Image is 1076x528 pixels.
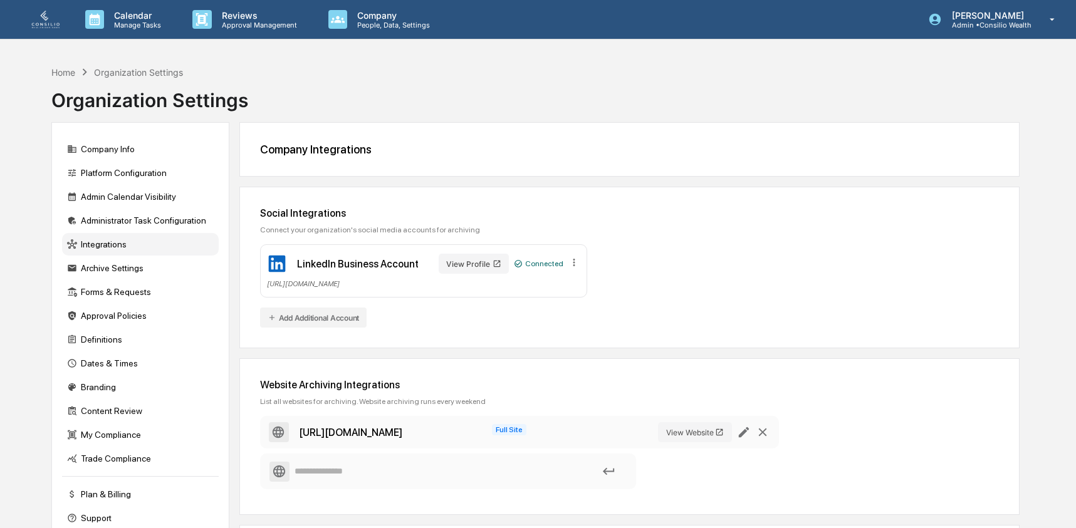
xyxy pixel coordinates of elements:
p: Calendar [104,10,167,21]
div: Connect your organization's social media accounts for archiving [260,225,999,234]
div: Approval Policies [62,304,219,327]
div: Organization Settings [51,79,248,111]
div: Plan & Billing [62,483,219,505]
div: Definitions [62,328,219,351]
img: LinkedIn Business Account Icon [267,254,287,274]
div: Trade Compliance [62,447,219,470]
div: Archive Settings [62,257,219,279]
div: Platform Configuration [62,162,219,184]
p: Approval Management [212,21,303,29]
div: Home [51,67,75,78]
div: Admin Calendar Visibility [62,185,219,208]
div: Company Integrations [260,143,999,156]
div: Integrations [62,233,219,256]
div: Administrator Task Configuration [62,209,219,232]
span: Full Site [492,424,526,435]
div: My Compliance [62,423,219,446]
button: View Website [658,422,732,442]
div: [URL][DOMAIN_NAME] [267,279,580,288]
div: Social Integrations [260,207,999,219]
p: Admin • Consilio Wealth [942,21,1032,29]
div: Organization Settings [94,67,183,78]
p: Manage Tasks [104,21,167,29]
p: Reviews [212,10,303,21]
div: Website Archiving Integrations [260,379,999,391]
p: [PERSON_NAME] [942,10,1032,21]
button: View Profile [439,254,509,274]
div: Content Review [62,400,219,422]
button: Add Additional Account [260,308,367,328]
div: Company Info [62,138,219,160]
div: Connected [514,259,563,268]
div: LinkedIn Business Account [297,258,419,270]
div: List all websites for archiving. Website archiving runs every weekend [260,397,999,406]
img: logo [30,11,60,29]
div: Dates & Times [62,352,219,375]
p: Company [347,10,436,21]
div: Forms & Requests [62,281,219,303]
div: Branding [62,376,219,398]
div: https://www.consiliowealth.com/ [299,427,402,438]
p: People, Data, Settings [347,21,436,29]
iframe: Open customer support [1036,487,1070,520]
